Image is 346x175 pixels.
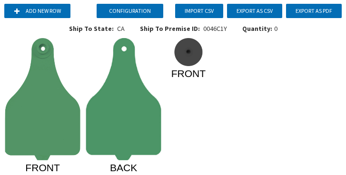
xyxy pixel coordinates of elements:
button: Export as CSV [227,4,282,18]
button: Add new row [4,4,70,18]
span: Quantity: [242,24,272,33]
button: Import CSV [175,4,223,18]
div: 0 [242,24,277,33]
div: 0046C1Y [132,24,235,39]
span: Ship To State: [69,24,114,33]
tspan: FRONT [25,162,60,173]
tspan: BACK [110,162,137,173]
div: CA [61,24,132,39]
tspan: FRONT [171,68,206,79]
button: Configuration [97,4,163,18]
span: Ship To Premise ID: [140,24,200,33]
button: Export as PDF [286,4,342,18]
